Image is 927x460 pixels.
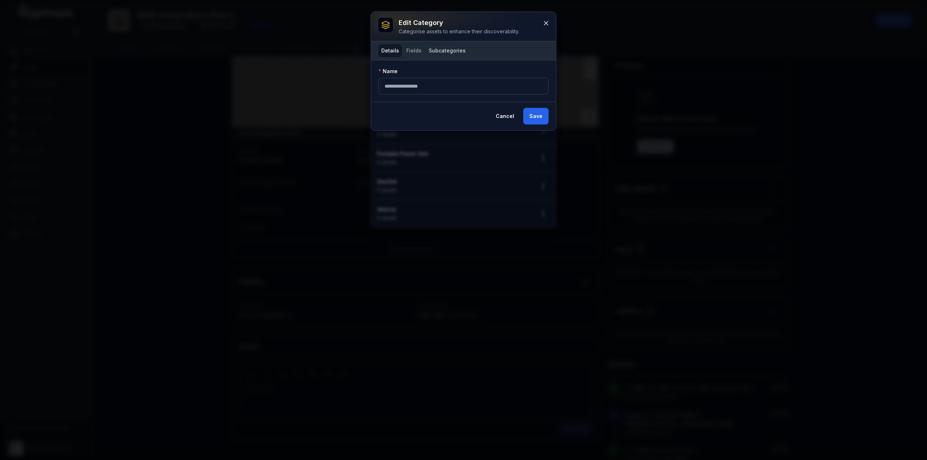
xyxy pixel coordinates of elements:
button: Save [523,108,549,125]
label: Name [378,68,398,75]
h3: Edit category [399,18,519,28]
button: Fields [403,44,424,57]
button: Cancel [490,108,520,125]
button: Subcategories [426,44,469,57]
button: Details [378,44,402,57]
div: Categorise assets to enhance their discoverability. [399,28,519,35]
